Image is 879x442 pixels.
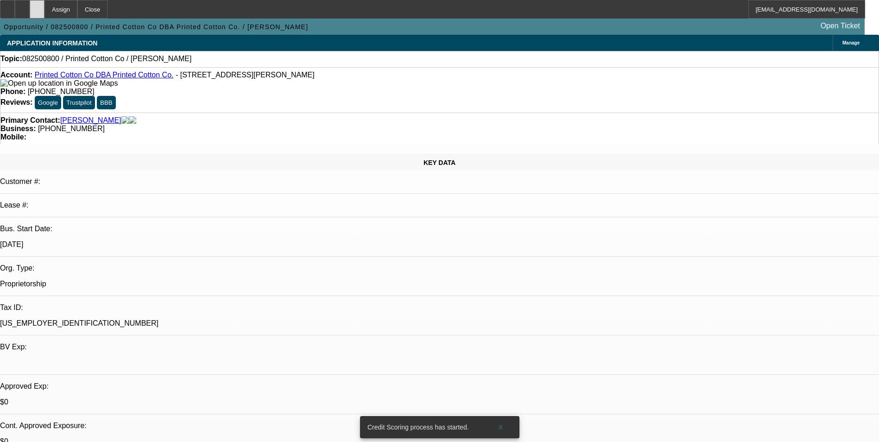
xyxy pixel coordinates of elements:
span: [PHONE_NUMBER] [38,125,105,133]
span: - [STREET_ADDRESS][PERSON_NAME] [176,71,315,79]
span: Opportunity / 082500800 / Printed Cotton Co DBA Printed Cotton Co. / [PERSON_NAME] [4,23,308,31]
span: APPLICATION INFORMATION [7,39,97,47]
button: X [486,419,516,436]
strong: Reviews: [0,98,32,106]
div: Credit Scoring process has started. [360,416,486,438]
span: KEY DATA [424,159,455,166]
strong: Topic: [0,55,22,63]
img: facebook-icon.png [121,116,129,125]
span: Manage [842,40,860,45]
span: X [498,423,503,431]
img: linkedin-icon.png [129,116,136,125]
strong: Business: [0,125,36,133]
strong: Phone: [0,88,25,95]
strong: Primary Contact: [0,116,60,125]
img: Open up location in Google Maps [0,79,118,88]
a: View Google Maps [0,79,118,87]
span: 082500800 / Printed Cotton Co / [PERSON_NAME] [22,55,192,63]
strong: Mobile: [0,133,26,141]
button: BBB [97,96,116,109]
a: [PERSON_NAME] [60,116,121,125]
a: Printed Cotton Co DBA Printed Cotton Co. [35,71,174,79]
button: Google [35,96,61,109]
a: Open Ticket [817,18,864,34]
button: Trustpilot [63,96,95,109]
span: [PHONE_NUMBER] [28,88,95,95]
strong: Account: [0,71,32,79]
